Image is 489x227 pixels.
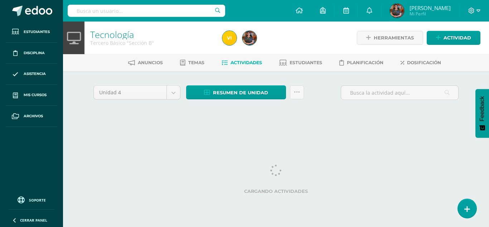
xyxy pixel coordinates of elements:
[374,31,414,44] span: Herramientas
[279,57,322,68] a: Estudiantes
[6,64,57,85] a: Asistencia
[24,113,43,119] span: Archivos
[93,189,459,194] label: Cargando actividades
[347,60,383,65] span: Planificación
[6,85,57,106] a: Mis cursos
[138,60,163,65] span: Anuncios
[410,11,451,17] span: Mi Perfil
[401,57,441,68] a: Dosificación
[94,86,180,99] a: Unidad 4
[410,4,451,11] span: [PERSON_NAME]
[407,60,441,65] span: Dosificación
[6,22,57,43] a: Estudiantes
[6,43,57,64] a: Disciplina
[390,4,404,18] img: 9db772e8944e9cd6cbe26e11f8fa7e9a.png
[24,92,47,98] span: Mis cursos
[90,39,214,46] div: Tercero Básico 'Sección B'
[24,50,45,56] span: Disciplina
[186,85,286,99] a: Resumen de unidad
[357,31,423,45] a: Herramientas
[242,31,257,45] img: 9db772e8944e9cd6cbe26e11f8fa7e9a.png
[290,60,322,65] span: Estudiantes
[339,57,383,68] a: Planificación
[222,31,237,45] img: 056de49aba003da971c4d6fa25c887f6.png
[188,60,204,65] span: Temas
[222,57,262,68] a: Actividades
[6,106,57,127] a: Archivos
[213,86,268,99] span: Resumen de unidad
[479,96,485,121] span: Feedback
[90,29,214,39] h1: Tecnología
[128,57,163,68] a: Anuncios
[29,198,46,203] span: Soporte
[9,195,54,204] a: Soporte
[99,86,161,99] span: Unidad 4
[24,29,50,35] span: Estudiantes
[231,60,262,65] span: Actividades
[444,31,471,44] span: Actividad
[20,218,47,223] span: Cerrar panel
[90,28,134,41] a: Tecnología
[68,5,225,17] input: Busca un usuario...
[180,57,204,68] a: Temas
[427,31,480,45] a: Actividad
[24,71,46,77] span: Asistencia
[475,89,489,138] button: Feedback - Mostrar encuesta
[341,86,458,100] input: Busca la actividad aquí...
